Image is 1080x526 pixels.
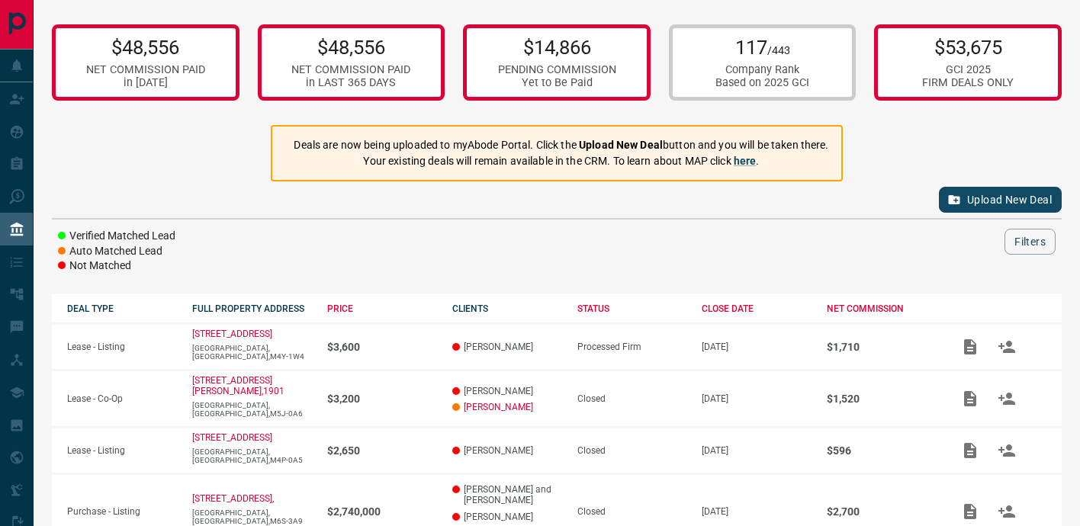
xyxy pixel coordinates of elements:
p: Lease - Listing [67,445,177,456]
li: Verified Matched Lead [58,229,175,244]
span: Add / View Documents [952,341,988,351]
p: Lease - Listing [67,342,177,352]
p: [GEOGRAPHIC_DATA],[GEOGRAPHIC_DATA],M4P-0A5 [192,447,312,464]
li: Auto Matched Lead [58,244,175,259]
p: [GEOGRAPHIC_DATA],[GEOGRAPHIC_DATA],M5J-0A6 [192,401,312,418]
span: Match Clients [988,444,1025,455]
p: [PERSON_NAME] [452,512,562,522]
div: CLIENTS [452,303,562,314]
p: $2,650 [327,444,437,457]
p: $1,520 [827,393,937,405]
div: Closed [577,393,687,404]
p: [DATE] [702,506,812,517]
div: in [DATE] [86,76,205,89]
div: in LAST 365 DAYS [291,76,410,89]
span: Add / View Documents [952,393,988,403]
div: NET COMMISSION PAID [86,63,205,76]
a: here [734,155,757,167]
p: [PERSON_NAME] and [PERSON_NAME] [452,484,562,505]
div: DEAL TYPE [67,303,177,314]
p: [DATE] [702,342,812,352]
div: Yet to Be Paid [498,76,616,89]
a: [STREET_ADDRESS], [192,493,274,504]
div: Closed [577,445,687,456]
p: Lease - Co-Op [67,393,177,404]
a: [STREET_ADDRESS] [192,432,272,443]
p: [DATE] [702,445,812,456]
div: GCI 2025 [922,63,1014,76]
p: $3,600 [327,341,437,353]
p: Purchase - Listing [67,506,177,517]
p: $1,710 [827,341,937,353]
span: Match Clients [988,393,1025,403]
span: Add / View Documents [952,444,988,455]
div: NET COMMISSION PAID [291,63,410,76]
div: NET COMMISSION [827,303,937,314]
p: $2,700 [827,505,937,518]
p: [PERSON_NAME] [452,445,562,456]
span: /443 [767,44,790,57]
p: [PERSON_NAME] [452,386,562,396]
p: $14,866 [498,36,616,59]
div: Company Rank [715,63,809,76]
div: PENDING COMMISSION [498,63,616,76]
div: Closed [577,506,687,517]
div: Based on 2025 GCI [715,76,809,89]
span: Match Clients [988,505,1025,516]
div: Processed Firm [577,342,687,352]
p: $48,556 [291,36,410,59]
a: [STREET_ADDRESS][PERSON_NAME],1901 [192,375,284,396]
li: Not Matched [58,258,175,274]
p: $2,740,000 [327,505,437,518]
a: [PERSON_NAME] [464,402,533,412]
p: $596 [827,444,937,457]
p: $53,675 [922,36,1014,59]
p: Deals are now being uploaded to myAbode Portal. Click the button and you will be taken there. [294,137,828,153]
p: 117 [715,36,809,59]
p: $48,556 [86,36,205,59]
button: Filters [1004,229,1056,255]
a: [STREET_ADDRESS] [192,329,272,339]
p: $3,200 [327,393,437,405]
div: CLOSE DATE [702,303,812,314]
div: FIRM DEALS ONLY [922,76,1014,89]
div: PRICE [327,303,437,314]
div: FULL PROPERTY ADDRESS [192,303,312,314]
button: Upload New Deal [939,187,1062,213]
p: [PERSON_NAME] [452,342,562,352]
p: [GEOGRAPHIC_DATA],[GEOGRAPHIC_DATA],M6S-3A9 [192,508,312,525]
strong: Upload New Deal [579,139,663,151]
span: Match Clients [988,341,1025,351]
p: Your existing deals will remain available in the CRM. To learn about MAP click . [294,153,828,169]
p: [GEOGRAPHIC_DATA],[GEOGRAPHIC_DATA],M4Y-1W4 [192,344,312,361]
p: [DATE] [702,393,812,404]
span: Add / View Documents [952,505,988,516]
div: STATUS [577,303,687,314]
